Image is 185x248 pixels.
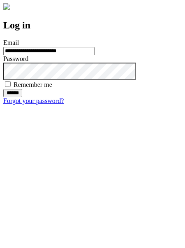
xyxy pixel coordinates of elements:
[3,97,64,104] a: Forgot your password?
[3,3,10,10] img: logo-4e3dc11c47720685a147b03b5a06dd966a58ff35d612b21f08c02c0306f2b779.png
[14,81,52,88] label: Remember me
[3,20,182,31] h2: Log in
[3,39,19,46] label: Email
[3,55,28,62] label: Password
